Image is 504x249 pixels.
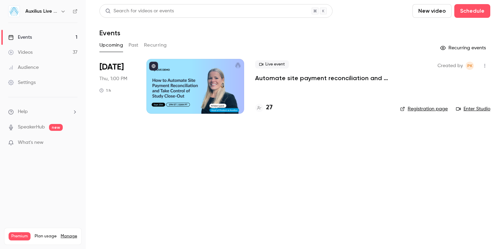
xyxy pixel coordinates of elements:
span: PK [467,62,472,70]
div: Audience [8,64,39,71]
div: Search for videos or events [105,8,174,15]
button: Upcoming [99,40,123,51]
button: New video [412,4,452,18]
button: Past [129,40,139,51]
span: Live event [255,60,289,69]
a: Enter Studio [456,105,490,112]
li: help-dropdown-opener [8,108,77,115]
span: Help [18,108,28,115]
span: Plan usage [35,234,57,239]
button: Schedule [454,4,490,18]
a: Registration page [400,105,448,112]
span: [DATE] [99,62,124,73]
div: Sep 25 Thu, 1:00 PM (America/New York) [99,59,135,114]
a: SpeakerHub [18,124,45,131]
span: What's new [18,139,44,146]
span: Premium [9,232,31,240]
button: Recurring [144,40,167,51]
span: Thu, 1:00 PM [99,75,127,82]
span: new [49,124,63,131]
iframe: Noticeable Trigger [69,140,77,146]
div: Settings [8,79,36,86]
a: 27 [255,103,273,112]
h6: Auxilius Live Sessions [25,8,58,15]
img: Auxilius Live Sessions [9,6,20,17]
a: Automate site payment reconciliation and take control of study close-out [255,74,389,82]
a: Manage [61,234,77,239]
span: Created by [437,62,463,70]
div: Videos [8,49,33,56]
h4: 27 [266,103,273,112]
div: Events [8,34,32,41]
button: Recurring events [437,42,490,53]
h1: Events [99,29,120,37]
span: Peter Kinchley [466,62,474,70]
div: 1 h [99,88,111,93]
